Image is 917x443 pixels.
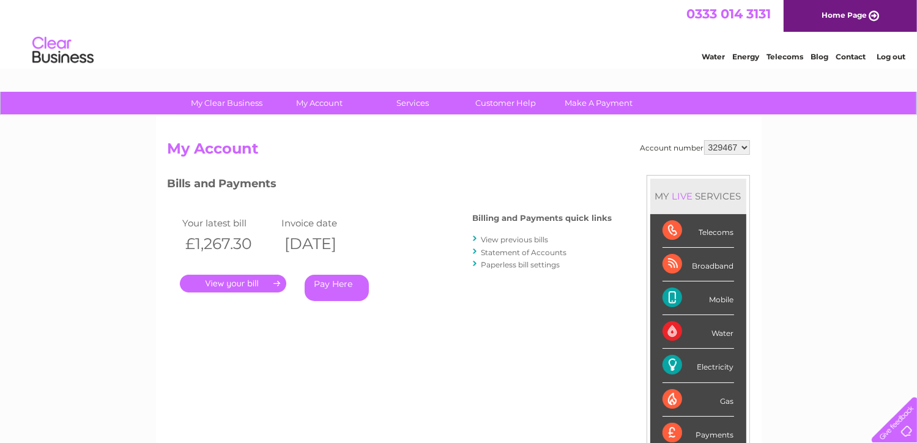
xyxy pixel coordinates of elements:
[663,349,734,382] div: Electricity
[702,52,725,61] a: Water
[663,281,734,315] div: Mobile
[305,275,369,301] a: Pay Here
[168,140,750,163] h2: My Account
[168,175,612,196] h3: Bills and Payments
[767,52,803,61] a: Telecoms
[670,190,696,202] div: LIVE
[176,92,277,114] a: My Clear Business
[278,215,377,231] td: Invoice date
[640,140,750,155] div: Account number
[836,52,866,61] a: Contact
[481,260,560,269] a: Paperless bill settings
[481,248,567,257] a: Statement of Accounts
[180,215,278,231] td: Your latest bill
[732,52,759,61] a: Energy
[663,214,734,248] div: Telecoms
[811,52,828,61] a: Blog
[650,179,746,214] div: MY SERVICES
[170,7,748,59] div: Clear Business is a trading name of Verastar Limited (registered in [GEOGRAPHIC_DATA] No. 3667643...
[481,235,549,244] a: View previous bills
[32,32,94,69] img: logo.png
[180,275,286,292] a: .
[362,92,463,114] a: Services
[663,315,734,349] div: Water
[686,6,771,21] a: 0333 014 3131
[473,214,612,223] h4: Billing and Payments quick links
[455,92,556,114] a: Customer Help
[548,92,649,114] a: Make A Payment
[278,231,377,256] th: [DATE]
[877,52,905,61] a: Log out
[180,231,278,256] th: £1,267.30
[663,248,734,281] div: Broadband
[269,92,370,114] a: My Account
[663,383,734,417] div: Gas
